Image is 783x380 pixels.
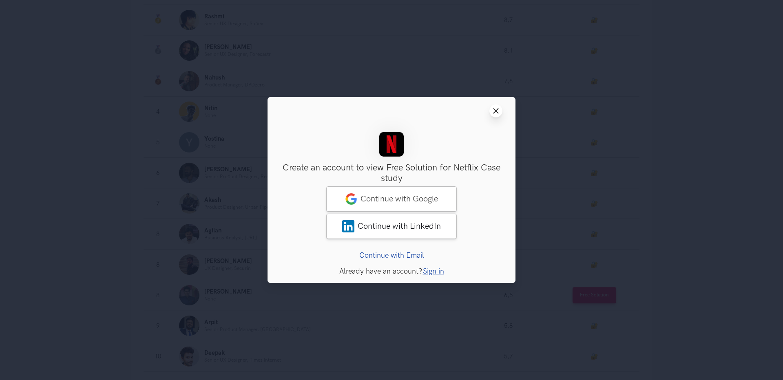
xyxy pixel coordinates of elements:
[326,214,457,239] a: LinkedInContinue with LinkedIn
[359,251,424,260] a: Continue with Email
[281,163,502,184] h3: Create an account to view Free Solution for Netflix Case study
[339,267,422,276] span: Already have an account?
[342,220,354,232] img: LinkedIn
[423,267,444,276] a: Sign in
[345,193,357,205] img: google
[358,221,441,231] span: Continue with LinkedIn
[326,186,457,212] a: googleContinue with Google
[361,194,438,204] span: Continue with Google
